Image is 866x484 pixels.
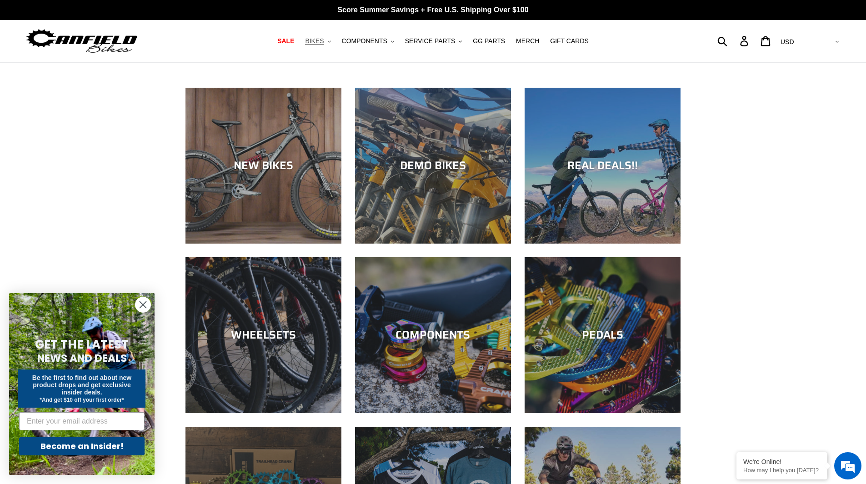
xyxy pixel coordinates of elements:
span: GG PARTS [473,37,505,45]
a: REAL DEALS!! [525,88,681,244]
div: PEDALS [525,329,681,342]
span: SERVICE PARTS [405,37,455,45]
a: COMPONENTS [355,257,511,413]
span: NEWS AND DEALS [37,351,127,365]
div: WHEELSETS [185,329,341,342]
div: DEMO BIKES [355,159,511,172]
span: GIFT CARDS [550,37,589,45]
div: COMPONENTS [355,329,511,342]
a: PEDALS [525,257,681,413]
span: Be the first to find out about new product drops and get exclusive insider deals. [32,374,132,396]
div: We're Online! [743,458,821,465]
span: *And get $10 off your first order* [40,397,124,403]
a: DEMO BIKES [355,88,511,244]
button: COMPONENTS [337,35,399,47]
button: SERVICE PARTS [400,35,466,47]
a: NEW BIKES [185,88,341,244]
span: BIKES [305,37,324,45]
input: Enter your email address [19,412,145,430]
button: Close dialog [135,297,151,313]
div: REAL DEALS!! [525,159,681,172]
button: BIKES [300,35,335,47]
span: MERCH [516,37,539,45]
a: MERCH [511,35,544,47]
img: Canfield Bikes [25,27,139,55]
span: GET THE LATEST [35,336,129,353]
p: How may I help you today? [743,467,821,474]
a: SALE [273,35,299,47]
a: WHEELSETS [185,257,341,413]
span: SALE [277,37,294,45]
a: GIFT CARDS [546,35,593,47]
span: COMPONENTS [342,37,387,45]
div: NEW BIKES [185,159,341,172]
button: Become an Insider! [19,437,145,455]
input: Search [722,31,746,51]
a: GG PARTS [468,35,510,47]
